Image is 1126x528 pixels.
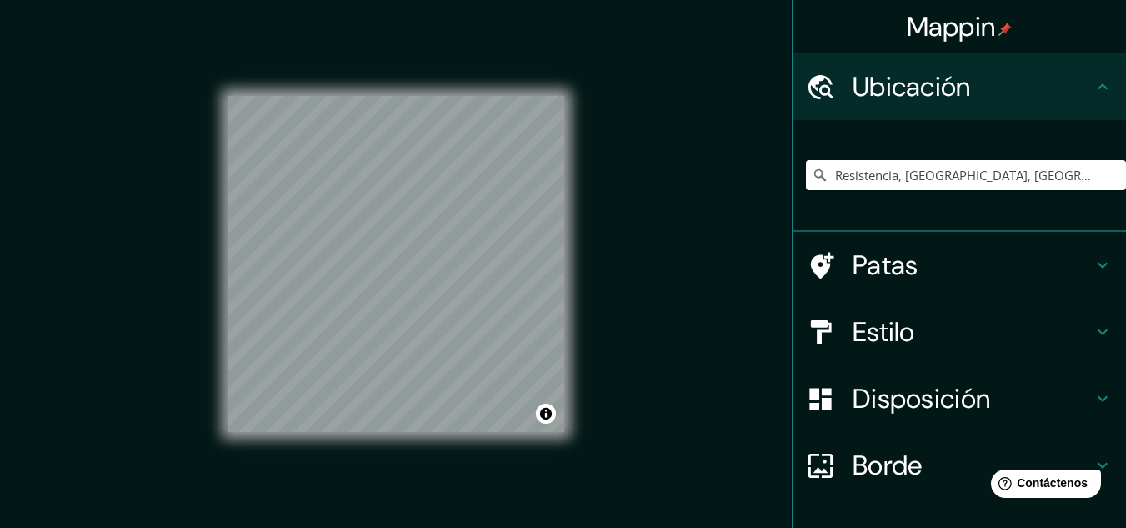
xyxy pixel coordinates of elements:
div: Estilo [793,299,1126,365]
font: Mappin [907,9,996,44]
div: Disposición [793,365,1126,432]
div: Borde [793,432,1126,499]
button: Activar o desactivar atribución [536,404,556,424]
iframe: Lanzador de widgets de ayuda [978,463,1108,510]
img: pin-icon.png [998,23,1012,36]
div: Ubicación [793,53,1126,120]
canvas: Mapa [228,96,564,432]
font: Estilo [853,314,915,349]
input: Elige tu ciudad o zona [806,160,1126,190]
font: Patas [853,248,918,283]
font: Ubicación [853,69,971,104]
div: Patas [793,232,1126,299]
font: Disposición [853,381,990,416]
font: Borde [853,448,923,483]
